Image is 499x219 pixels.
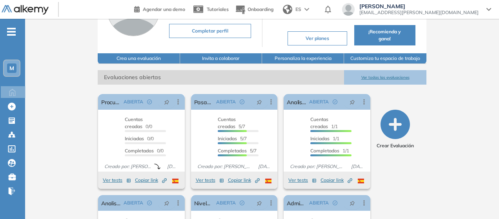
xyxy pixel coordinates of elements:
[240,201,244,205] span: check-circle
[344,197,361,209] button: pushpin
[310,148,349,154] span: 1/1
[194,163,255,170] span: Creado por: [PERSON_NAME]
[358,179,364,183] img: ESP
[216,98,236,105] span: ABIERTA
[125,116,152,129] span: 0/0
[310,148,339,154] span: Completados
[9,65,14,71] span: M
[251,96,268,108] button: pushpin
[98,53,180,64] button: Crea una evaluación
[287,94,306,110] a: Analista Junior
[321,176,352,185] button: Copiar link
[135,177,167,184] span: Copiar link
[288,31,347,45] button: Ver planes
[235,1,273,18] button: Onboarding
[194,94,213,110] a: Pasantes
[180,53,262,64] button: Invita a colaborar
[309,199,329,206] span: ABIERTA
[344,53,426,64] button: Customiza tu espacio de trabajo
[101,94,120,110] a: Procuradores
[124,199,143,206] span: ABIERTA
[344,96,361,108] button: pushpin
[169,24,251,38] button: Completar perfil
[309,98,329,105] span: ABIERTA
[344,70,426,85] button: Ver todas las evaluaciones
[310,116,328,129] span: Cuentas creadas
[143,6,185,12] span: Agendar una demo
[255,163,274,170] span: [DATE]
[359,9,479,16] span: [EMAIL_ADDRESS][PERSON_NAME][DOMAIN_NAME]
[101,163,154,170] span: Creado por: [PERSON_NAME]
[98,70,344,85] span: Evaluaciones abiertas
[207,6,229,12] span: Tutoriales
[125,148,164,154] span: 0/0
[147,100,152,104] span: check-circle
[103,176,131,185] button: Ver tests
[248,6,273,12] span: Onboarding
[125,136,154,141] span: 0/0
[196,176,224,185] button: Ver tests
[164,99,169,105] span: pushpin
[333,201,337,205] span: check-circle
[354,25,415,45] button: ¡Recomienda y gana!
[125,116,143,129] span: Cuentas creadas
[377,110,414,149] button: Crear Evaluación
[135,176,167,185] button: Copiar link
[218,136,237,141] span: Iniciadas
[2,5,49,15] img: Logo
[147,201,152,205] span: check-circle
[158,96,175,108] button: pushpin
[310,136,339,141] span: 1/1
[310,136,330,141] span: Iniciadas
[304,8,309,11] img: arrow
[295,6,301,13] span: ES
[172,179,178,183] img: ESP
[125,136,144,141] span: Iniciadas
[218,148,247,154] span: Completados
[124,98,143,105] span: ABIERTA
[240,100,244,104] span: check-circle
[164,163,181,170] span: [DATE]
[7,31,16,33] i: -
[287,163,348,170] span: Creado por: [PERSON_NAME]
[350,200,355,206] span: pushpin
[101,195,120,211] a: Analista Semi Senior
[333,100,337,104] span: check-circle
[125,148,154,154] span: Completados
[257,200,262,206] span: pushpin
[288,176,317,185] button: Ver tests
[158,197,175,209] button: pushpin
[348,163,367,170] span: [DATE]
[218,116,236,129] span: Cuentas creadas
[310,116,338,129] span: 1/1
[216,199,236,206] span: ABIERTA
[218,148,257,154] span: 5/7
[265,179,271,183] img: ESP
[164,200,169,206] span: pushpin
[251,197,268,209] button: pushpin
[228,177,260,184] span: Copiar link
[321,177,352,184] span: Copiar link
[218,136,247,141] span: 5/7
[228,176,260,185] button: Copiar link
[134,4,185,13] a: Agendar una demo
[257,99,262,105] span: pushpin
[287,195,306,211] a: Administrativos
[283,5,292,14] img: world
[350,99,355,105] span: pushpin
[377,142,414,149] span: Crear Evaluación
[262,53,344,64] button: Personaliza la experiencia
[194,195,213,211] a: Nivelación [PERSON_NAME]
[359,3,479,9] span: [PERSON_NAME]
[218,116,245,129] span: 5/7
